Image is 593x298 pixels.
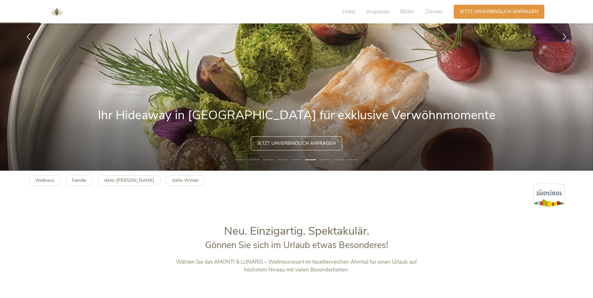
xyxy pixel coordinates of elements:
a: Familie [65,175,93,186]
b: Wellness [35,177,54,183]
img: Südtirol [533,183,565,208]
span: Angebote [366,8,390,15]
b: Aktiv Winter [172,177,199,183]
a: Aktiv [PERSON_NAME] [98,175,161,186]
a: Aktiv Winter [165,175,205,186]
span: Neu. Einzigartig. Spektakulär. [224,223,369,239]
a: AMONTI & LUNARIS Wellnessresort [47,9,66,14]
span: Gönnen Sie sich im Urlaub etwas Besonderes! [205,239,388,251]
a: Wellness [29,175,61,186]
b: Aktiv [PERSON_NAME] [104,177,154,183]
img: AMONTI & LUNARIS Wellnessresort [47,2,66,21]
span: Bilder [400,8,414,15]
b: Familie [72,177,86,183]
span: Hotel [342,8,355,15]
p: Wählen Sie das AMONTI & LUNARIS – Wellnessresort im facettenreichen Ahrntal für einen Urlaub auf ... [166,258,427,274]
span: Zimmer [425,8,443,15]
span: Jetzt unverbindlich anfragen [257,140,336,147]
span: Jetzt unverbindlich anfragen [460,8,538,15]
